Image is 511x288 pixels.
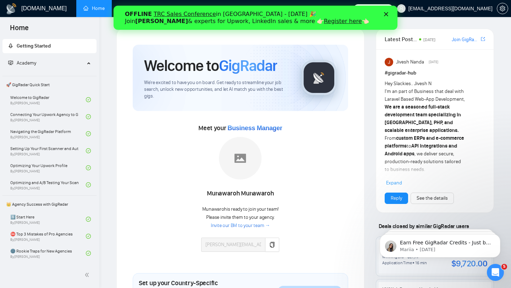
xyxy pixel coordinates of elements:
[86,251,91,256] span: check-circle
[385,35,417,44] span: Latest Posts from the GigRadar Community
[396,58,424,66] span: Jivesh Nanda
[497,6,508,11] a: setting
[10,160,86,176] a: Optimizing Your Upwork ProfileBy[PERSON_NAME]
[501,264,507,270] span: 5
[17,60,36,66] span: Academy
[399,6,404,11] span: user
[86,234,91,239] span: check-circle
[144,79,290,100] span: We're excited to have you on board. Get ready to streamline your job search, unlock new opportuni...
[86,148,91,153] span: check-circle
[10,126,86,142] a: Navigating the GigRadar PlatformBy[PERSON_NAME]
[385,193,408,204] button: Reply
[369,219,511,269] iframe: Intercom notifications message
[6,3,17,15] img: logo
[8,60,36,66] span: Academy
[10,211,86,227] a: 1️⃣ Start HereBy[PERSON_NAME]
[4,23,34,38] span: Home
[211,222,270,229] a: Invite our BM to your team →
[227,124,282,132] span: Business Manager
[270,6,278,11] div: Close
[385,69,485,77] h1: # gigradar-hub
[201,188,279,200] div: Munawaroh Munawaroh
[10,177,86,193] a: Optimizing and A/B Testing Your Scanner for Better ResultsBy[PERSON_NAME]
[202,206,279,212] span: Munawaroh is ready to join your team!
[2,39,97,53] li: Getting Started
[86,114,91,119] span: check-circle
[411,193,454,204] button: See the details
[391,194,402,202] a: Reply
[86,217,91,222] span: check-circle
[219,56,277,75] span: GigRadar
[385,143,457,157] strong: API integrations and Android apps
[301,60,337,95] img: gigradar-logo.png
[219,137,262,179] img: placeholder.png
[8,43,13,48] span: rocket
[497,3,508,14] button: setting
[84,271,92,278] span: double-left
[31,21,122,195] span: Earn Free GigRadar Credits - Just by Sharing Your Story! 💬 Want more credits for sending proposal...
[10,109,86,124] a: Connecting Your Upwork Agency to GigRadarBy[PERSON_NAME]
[10,245,86,261] a: 🌚 Rookie Traps for New AgenciesBy[PERSON_NAME]
[452,36,479,44] a: Join GigRadar Slack Community
[497,6,508,11] span: setting
[86,97,91,102] span: check-circle
[265,238,279,252] button: copy
[83,5,105,11] a: homeHome
[206,214,275,220] span: Please invite them to your agency.
[487,264,504,281] iframe: Intercom live chat
[3,197,96,211] span: 👑 Agency Success with GigRadar
[119,5,151,11] a: dashboardDashboard
[417,194,448,202] a: See the details
[31,27,122,34] p: Message from Mariia, sent 9w ago
[3,78,96,92] span: 🚀 GigRadar Quick Start
[385,135,464,149] strong: custom ERPs and e-commerce platforms
[8,60,13,65] span: fund-projection-screen
[198,124,282,132] span: Meet your
[10,143,86,159] a: Setting Up Your First Scanner and Auto-BidderBy[PERSON_NAME]
[385,104,461,133] strong: We are a seasoned full-stack development team specializing in [GEOGRAPHIC_DATA], PHP, and scalabl...
[481,36,485,42] span: export
[86,182,91,187] span: check-circle
[17,43,51,49] span: Getting Started
[10,92,86,107] a: Welcome to GigRadarBy[PERSON_NAME]
[423,37,435,42] span: [DATE]
[385,58,393,66] img: Jivesh Nanda
[385,174,462,196] strong: long-term client partnerships, reliable delivery, and growth-driven development
[210,12,248,19] a: Register here
[481,36,485,43] a: export
[144,56,277,75] h1: Welcome to
[364,5,386,12] span: Connects:
[86,131,91,136] span: check-circle
[386,180,402,186] span: Expand
[385,80,465,267] div: Hey Slackies.. Jivesh N I'm an part of Business that deal with Laravel Based Web-App Development,...
[387,5,390,12] span: 0
[165,5,192,11] a: searchScanner
[10,228,86,244] a: ⛔ Top 3 Mistakes of Pro AgenciesBy[PERSON_NAME]
[429,59,438,65] span: [DATE]
[269,242,275,248] span: copy
[86,165,91,170] span: check-circle
[114,6,397,30] iframe: Intercom live chat banner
